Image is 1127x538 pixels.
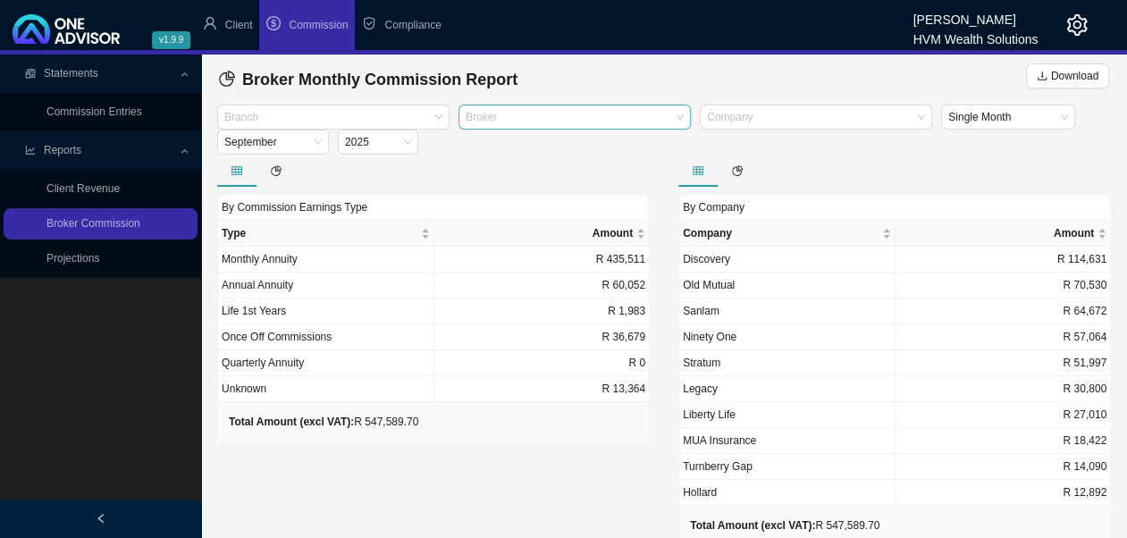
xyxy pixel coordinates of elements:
[913,4,1038,24] div: [PERSON_NAME]
[683,224,879,242] span: Company
[225,19,253,31] span: Client
[896,298,1112,324] td: R 64,672
[690,519,815,532] b: Total Amount (excl VAT):
[242,71,517,88] span: Broker Monthly Commission Report
[222,357,304,369] span: Quarterly Annuity
[434,247,651,273] td: R 435,511
[25,68,36,79] span: reconciliation
[384,19,441,31] span: Compliance
[229,413,418,431] div: R 547,589.70
[46,217,140,230] a: Broker Commission
[362,16,376,30] span: safety
[913,24,1038,44] div: HVM Wealth Solutions
[434,350,651,376] td: R 0
[229,416,354,428] b: Total Amount (excl VAT):
[678,194,1111,220] div: By Company
[896,324,1112,350] td: R 57,064
[96,513,106,524] span: left
[896,273,1112,298] td: R 70,530
[434,221,651,247] th: Amount
[683,434,756,447] span: MUA Insurance
[683,408,736,421] span: Liberty Life
[732,165,743,176] span: pie-chart
[1026,63,1109,88] button: Download
[896,221,1112,247] th: Amount
[1037,71,1047,81] span: download
[948,105,1068,129] span: Single Month
[222,224,417,242] span: Type
[44,144,81,156] span: Reports
[683,305,719,317] span: Sanlam
[896,428,1112,454] td: R 18,422
[683,357,720,369] span: Stratum
[896,480,1112,506] td: R 12,892
[222,331,332,343] span: Once Off Commissions
[896,247,1112,273] td: R 114,631
[222,305,286,317] span: Life 1st Years
[46,182,120,195] a: Client Revenue
[222,253,298,265] span: Monthly Annuity
[152,31,190,49] span: v1.9.9
[271,165,282,176] span: pie-chart
[434,324,651,350] td: R 36,679
[683,279,735,291] span: Old Mutual
[224,130,322,154] span: September
[1051,67,1098,85] span: Download
[44,67,98,80] span: Statements
[434,298,651,324] td: R 1,983
[434,376,651,402] td: R 13,364
[218,221,434,247] th: Type
[690,517,879,534] div: R 547,589.70
[679,221,896,247] th: Company
[1066,14,1088,36] span: setting
[219,71,235,87] span: pie-chart
[222,279,293,291] span: Annual Annuity
[345,130,411,154] span: 2025
[896,402,1112,428] td: R 27,010
[46,105,142,118] a: Commission Entries
[222,382,266,395] span: Unknown
[289,19,348,31] span: Commission
[896,350,1112,376] td: R 51,997
[683,382,718,395] span: Legacy
[899,224,1095,242] span: Amount
[25,145,36,156] span: line-chart
[896,376,1112,402] td: R 30,800
[203,16,217,30] span: user
[683,460,753,473] span: Turnberry Gap
[46,252,99,265] a: Projections
[683,331,736,343] span: Ninety One
[13,14,120,44] img: 2df55531c6924b55f21c4cf5d4484680-logo-light.svg
[683,253,730,265] span: Discovery
[683,486,717,499] span: Hollard
[693,165,703,176] span: table
[434,273,651,298] td: R 60,052
[896,454,1112,480] td: R 14,090
[438,224,634,242] span: Amount
[266,16,281,30] span: dollar
[217,194,650,220] div: By Commission Earnings Type
[231,165,242,176] span: table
